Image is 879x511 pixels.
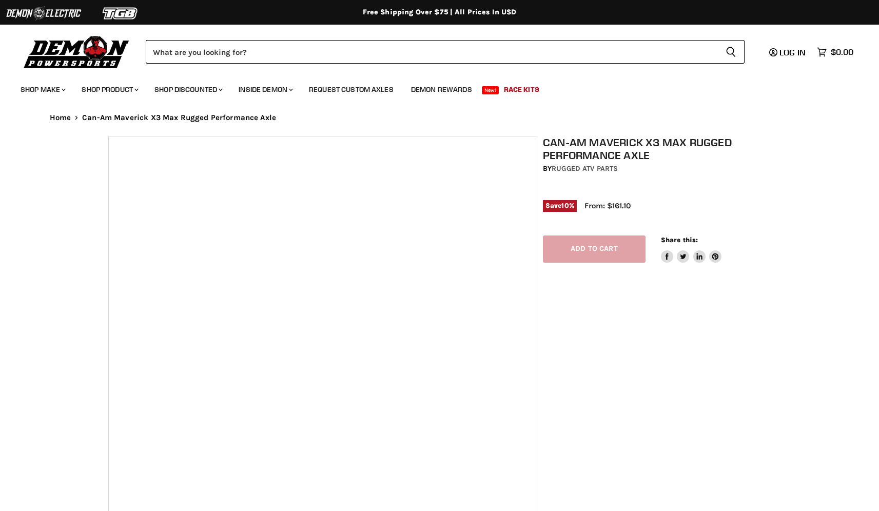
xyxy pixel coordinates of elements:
span: New! [482,86,499,94]
form: Product [146,40,745,64]
h1: Can-Am Maverick X3 Max Rugged Performance Axle [543,136,777,162]
span: Log in [779,47,806,57]
button: Search [717,40,745,64]
a: $0.00 [812,45,858,60]
a: Log in [765,48,812,57]
div: Free Shipping Over $75 | All Prices In USD [29,8,850,17]
aside: Share this: [661,235,722,263]
span: 10 [561,202,569,209]
img: Demon Electric Logo 2 [5,4,82,23]
a: Inside Demon [231,79,299,100]
a: Shop Discounted [147,79,229,100]
a: Shop Product [74,79,145,100]
span: Save % [543,200,577,211]
span: Share this: [661,236,698,244]
a: Home [50,113,71,122]
img: TGB Logo 2 [82,4,159,23]
div: by [543,163,777,174]
a: Shop Make [13,79,72,100]
img: Demon Powersports [21,33,133,70]
span: $0.00 [831,47,853,57]
span: Can-Am Maverick X3 Max Rugged Performance Axle [82,113,276,122]
a: Demon Rewards [403,79,480,100]
span: From: $161.10 [584,201,631,210]
a: Race Kits [496,79,547,100]
nav: Breadcrumbs [29,113,850,122]
a: Rugged ATV Parts [552,164,618,173]
ul: Main menu [13,75,851,100]
input: Search [146,40,717,64]
a: Request Custom Axles [301,79,401,100]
